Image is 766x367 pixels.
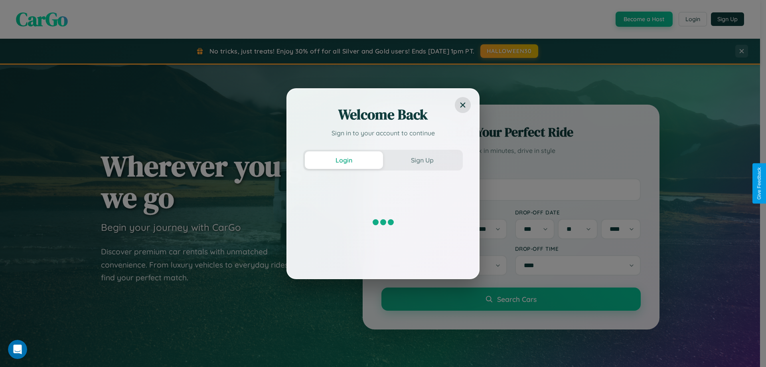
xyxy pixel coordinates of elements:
iframe: Intercom live chat [8,340,27,359]
button: Login [305,151,383,169]
button: Sign Up [383,151,461,169]
h2: Welcome Back [303,105,463,124]
p: Sign in to your account to continue [303,128,463,138]
div: Give Feedback [756,167,762,200]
